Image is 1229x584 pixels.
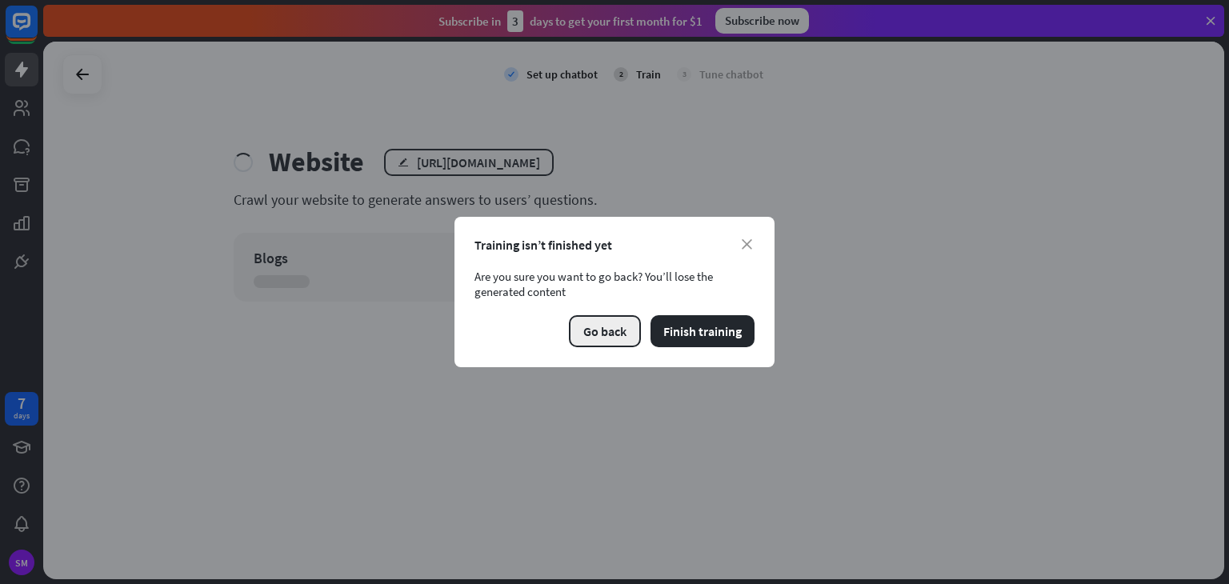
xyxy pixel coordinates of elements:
[13,6,61,54] button: Open LiveChat chat widget
[474,269,755,299] div: Are you sure you want to go back? You’ll lose the generated content
[742,239,752,250] i: close
[651,315,755,347] button: Finish training
[474,237,755,253] div: Training isn’t finished yet
[569,315,641,347] button: Go back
